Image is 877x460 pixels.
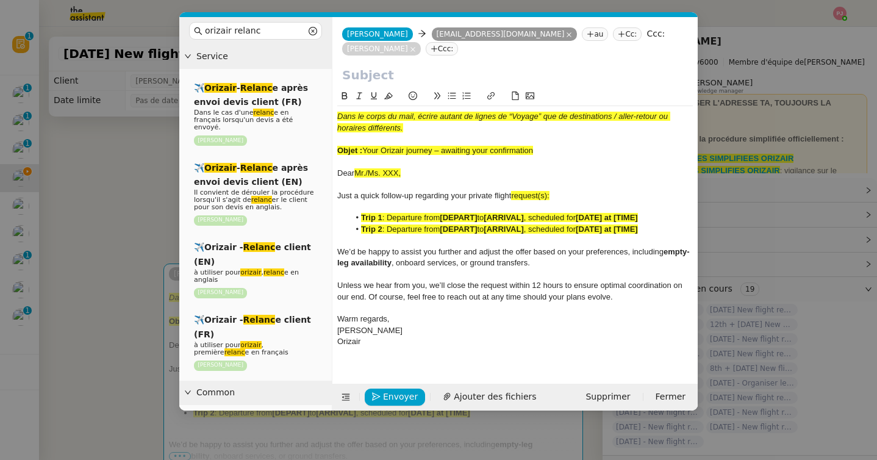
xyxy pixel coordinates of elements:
span: to [477,225,484,234]
button: Supprimer [578,389,637,406]
em: Relanc [240,83,273,93]
span: ✈️ - e après envoi devis client (FR) [194,83,308,107]
nz-tag: au [582,27,608,41]
em: Relanc [240,163,273,173]
span: : Departure from [382,213,440,222]
strong: Trip 2 [361,225,382,234]
div: Common [179,381,332,404]
button: Fermer [648,389,693,406]
strong: Trip 1 [361,213,382,222]
button: Envoyer [365,389,425,406]
span: Fermer [656,390,685,404]
span: Common [196,386,327,400]
nz-tag: Ccc: [426,42,459,56]
span: [PERSON_NAME] [347,30,408,38]
em: orizair [240,268,261,276]
nz-tag: [PERSON_NAME] [194,215,247,226]
span: We’d be happy to assist you further and adjust the offer based on your preferences, including [337,247,664,256]
span: Dans le cas d'une e en français lorsqu'un devis a été envoyé. [194,109,293,131]
span: Just a quick follow-up regarding your private flight [337,191,511,200]
nz-tag: [PERSON_NAME] [194,135,247,146]
span: Dear [337,168,354,178]
span: Service [196,49,327,63]
label: Ccc: [646,29,665,38]
nz-tag: [PERSON_NAME] [194,288,247,298]
em: relanc [251,196,272,204]
em: relanc [253,109,274,117]
nz-tag: [PERSON_NAME] [194,361,247,371]
nz-tag: [PERSON_NAME] [342,42,421,56]
em: Orizair [204,83,237,93]
span: à utiliser pour , e en anglais [194,268,299,284]
span: ✈️Orizair - e client (EN) [194,242,311,266]
button: Ajouter des fichiers [435,389,543,406]
span: , scheduled for [524,213,576,222]
span: Mr./Ms. XXX, [354,168,401,178]
div: Service [179,45,332,68]
span: Unless we hear from you, we’ll close the request within 12 hours to ensure optimal coordination o... [337,281,684,301]
input: Subject [342,66,688,84]
em: relanc [224,348,245,356]
nz-tag: Cc: [613,27,642,41]
span: , scheduled for [524,225,576,234]
em: Relanc [243,242,276,252]
input: Templates [205,24,306,38]
span: ✈️Orizair - e client (FR) [194,315,311,339]
em: Orizair [204,163,237,173]
em: orizair [240,341,261,349]
span: Il convient de dérouler la procédure lorsqu'il s'agit de er le client pour son devis en anglais. [194,189,314,211]
span: Warm regards, [337,314,389,323]
strong: Objet : [337,146,362,155]
span: request(s): [511,191,549,200]
strong: [DEPART] [440,213,477,222]
em: relanc [263,268,284,276]
strong: [DATE] at [TIME] [576,225,638,234]
span: , onboard services, or ground transfers. [392,258,530,267]
span: Your Orizair journey – awaiting your confirmation [362,146,533,155]
strong: [DEPART] [440,225,477,234]
strong: [DATE] at [TIME] [576,213,638,222]
span: à utiliser pour , première e en français [194,341,288,356]
span: Envoyer [383,390,418,404]
em: Relanc [243,315,276,325]
span: Ajouter des fichiers [454,390,536,404]
span: Supprimer [585,390,630,404]
span: Orizair [337,337,360,346]
strong: [ARRIVAL] [484,225,523,234]
em: Dans le corps du mail, écrire autant de lignes de “Voyage” que de destinations / aller-retour ou ... [337,112,670,132]
strong: [ARRIVAL] [484,213,523,222]
span: : Departure from [382,225,440,234]
span: to [477,213,484,222]
span: [PERSON_NAME] [337,326,403,335]
span: ✈️ - e après envoi devis client (EN) [194,163,308,187]
nz-tag: [EMAIL_ADDRESS][DOMAIN_NAME] [432,27,578,41]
